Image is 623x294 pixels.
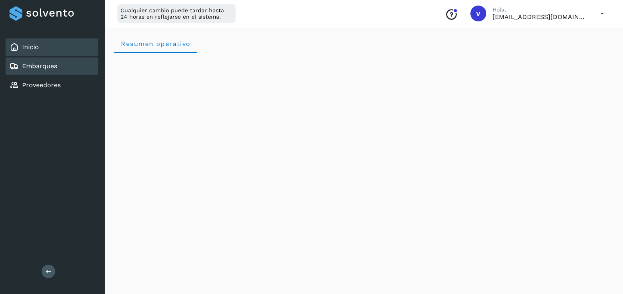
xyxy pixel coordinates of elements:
[121,40,191,48] span: Resumen operativo
[6,57,98,75] div: Embarques
[117,4,236,23] div: Cualquier cambio puede tardar hasta 24 horas en reflejarse en el sistema.
[493,6,588,13] p: Hola,
[493,13,588,21] p: vaymartinez@niagarawater.com
[22,62,57,70] a: Embarques
[22,81,61,89] a: Proveedores
[22,43,39,51] a: Inicio
[6,76,98,94] div: Proveedores
[6,38,98,56] div: Inicio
